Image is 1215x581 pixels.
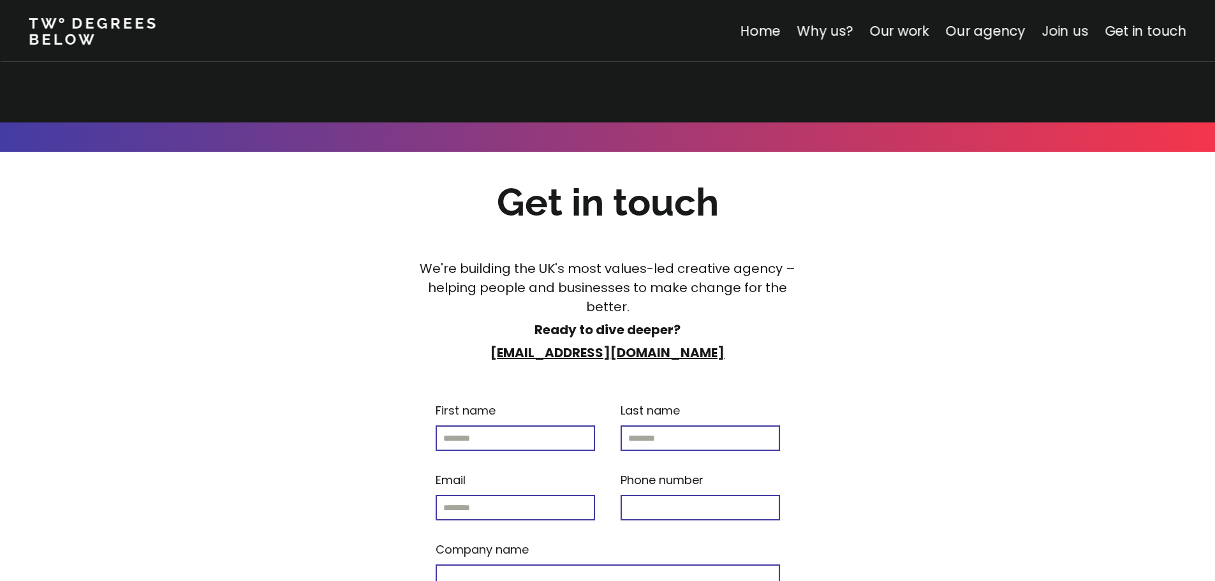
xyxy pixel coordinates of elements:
[621,471,703,489] p: Phone number
[621,402,680,419] p: Last name
[740,22,780,40] a: Home
[436,471,466,489] p: Email
[436,541,529,558] p: Company name
[945,22,1025,40] a: Our agency
[797,22,853,40] a: Why us?
[490,344,725,362] a: [EMAIL_ADDRESS][DOMAIN_NAME]
[436,425,595,451] input: First name
[1042,22,1088,40] a: Join us
[621,425,780,451] input: Last name
[621,495,780,520] input: Phone number
[869,22,929,40] a: Our work
[534,321,681,339] strong: Ready to dive deeper?
[1105,22,1186,40] a: Get in touch
[436,402,496,419] p: First name
[408,259,808,316] p: We're building the UK's most values-led creative agency – helping people and businesses to make c...
[436,495,595,520] input: Email
[497,177,719,228] h2: Get in touch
